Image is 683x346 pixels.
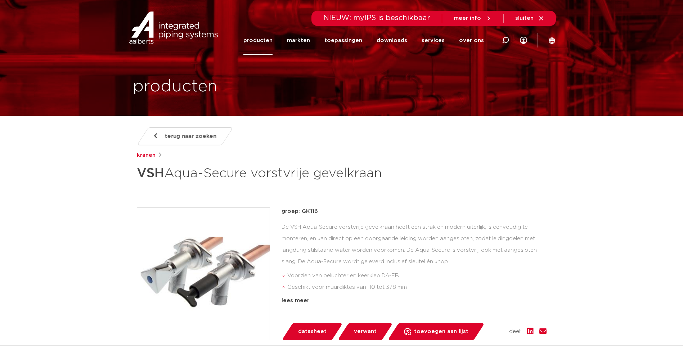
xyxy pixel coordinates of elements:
div: my IPS [520,26,527,55]
a: meer info [454,15,492,22]
a: markten [287,26,310,55]
nav: Menu [243,26,484,55]
a: terug naar zoeken [136,127,233,145]
h1: producten [133,75,217,98]
strong: VSH [137,167,164,180]
a: producten [243,26,273,55]
span: NIEUW: myIPS is beschikbaar [323,14,430,22]
a: over ons [459,26,484,55]
img: Product Image for VSH Aqua-Secure vorstvrije gevelkraan [137,208,270,340]
a: services [422,26,445,55]
a: kranen [137,151,156,160]
a: datasheet [282,323,343,340]
span: terug naar zoeken [165,131,216,142]
li: Voorzien van beluchter en keerklep DA-EB [287,270,547,282]
h1: Aqua-Secure vorstvrije gevelkraan [137,163,407,184]
span: meer info [454,15,481,21]
a: downloads [377,26,407,55]
a: sluiten [515,15,544,22]
span: sluiten [515,15,534,21]
a: toepassingen [324,26,362,55]
p: groep: GK116 [282,207,547,216]
span: deel: [509,327,521,336]
span: datasheet [298,326,327,337]
span: toevoegen aan lijst [414,326,468,337]
div: De VSH Aqua-Secure vorstvrije gevelkraan heeft een strak en modern uiterlijk, is eenvoudig te mon... [282,222,547,293]
div: lees meer [282,296,547,305]
a: verwant [337,323,393,340]
li: Geschikt voor muurdiktes van 110 tot 378 mm [287,282,547,293]
span: verwant [354,326,377,337]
